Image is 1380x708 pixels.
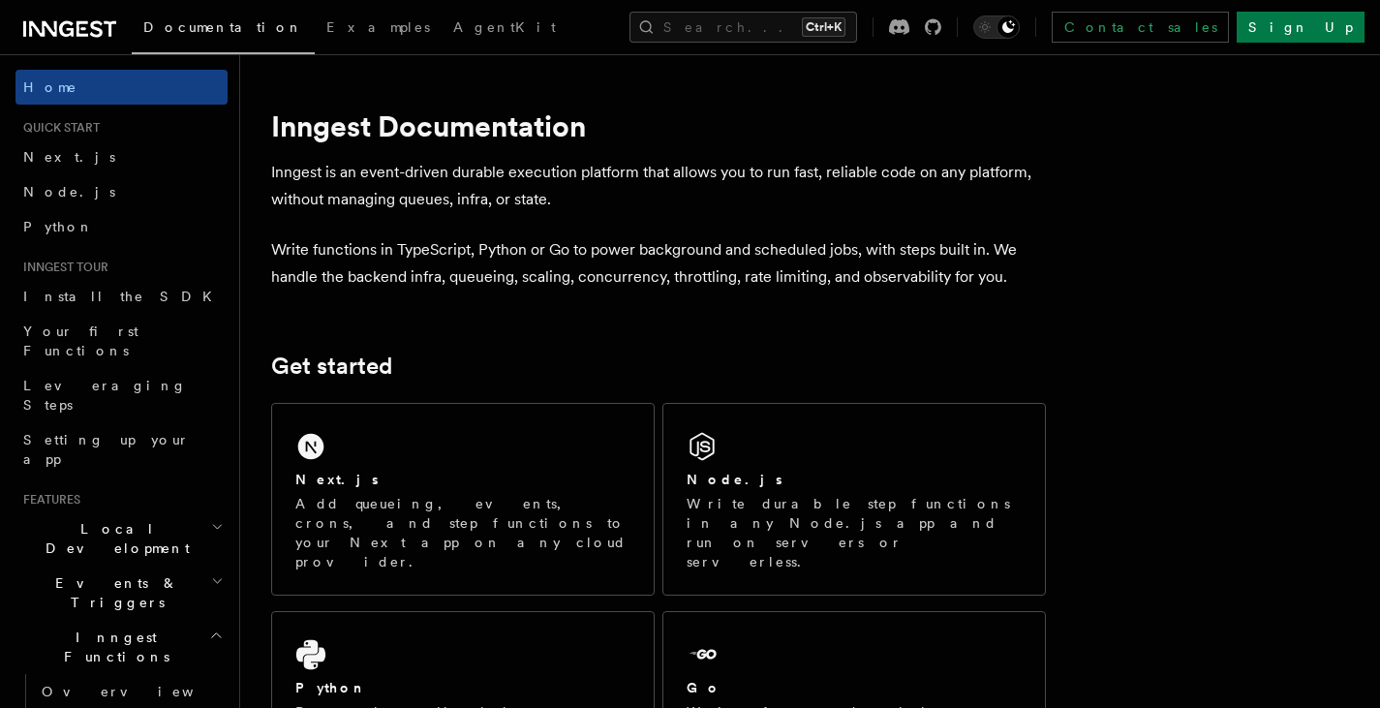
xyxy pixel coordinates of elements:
span: Local Development [15,519,211,558]
a: Leveraging Steps [15,368,228,422]
p: Write functions in TypeScript, Python or Go to power background and scheduled jobs, with steps bu... [271,236,1046,291]
h2: Go [687,678,721,697]
a: Install the SDK [15,279,228,314]
a: Sign Up [1237,12,1365,43]
a: Home [15,70,228,105]
a: Your first Functions [15,314,228,368]
button: Local Development [15,511,228,566]
span: Inngest Functions [15,628,209,666]
a: Setting up your app [15,422,228,477]
span: Next.js [23,149,115,165]
a: Get started [271,353,392,380]
a: Documentation [132,6,315,54]
span: Install the SDK [23,289,224,304]
h1: Inngest Documentation [271,108,1046,143]
span: Your first Functions [23,323,138,358]
a: Node.js [15,174,228,209]
a: Node.jsWrite durable step functions in any Node.js app and run on servers or serverless. [662,403,1046,596]
span: Setting up your app [23,432,190,467]
span: Quick start [15,120,100,136]
a: Contact sales [1052,12,1229,43]
span: Overview [42,684,241,699]
span: Documentation [143,19,303,35]
button: Events & Triggers [15,566,228,620]
a: Next.jsAdd queueing, events, crons, and step functions to your Next app on any cloud provider. [271,403,655,596]
a: Next.js [15,139,228,174]
span: Home [23,77,77,97]
h2: Node.js [687,470,782,489]
a: Python [15,209,228,244]
span: Inngest tour [15,260,108,275]
button: Inngest Functions [15,620,228,674]
a: Examples [315,6,442,52]
span: Node.js [23,184,115,200]
button: Toggle dark mode [973,15,1020,39]
kbd: Ctrl+K [802,17,845,37]
span: Events & Triggers [15,573,211,612]
span: Features [15,492,80,508]
p: Inngest is an event-driven durable execution platform that allows you to run fast, reliable code ... [271,159,1046,213]
h2: Next.js [295,470,379,489]
span: Examples [326,19,430,35]
p: Add queueing, events, crons, and step functions to your Next app on any cloud provider. [295,494,630,571]
span: Python [23,219,94,234]
p: Write durable step functions in any Node.js app and run on servers or serverless. [687,494,1022,571]
h2: Python [295,678,367,697]
a: AgentKit [442,6,567,52]
span: AgentKit [453,19,556,35]
span: Leveraging Steps [23,378,187,413]
button: Search...Ctrl+K [629,12,857,43]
